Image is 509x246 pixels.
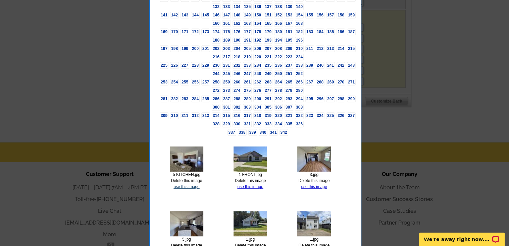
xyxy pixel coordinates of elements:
[212,70,220,77] a: 244
[295,96,304,102] a: 294
[233,62,241,69] a: 232
[253,79,262,85] a: 262
[233,70,241,77] a: 246
[347,45,356,52] a: 215
[274,20,283,27] a: 166
[201,112,210,119] a: 313
[285,112,293,119] a: 321
[212,45,220,52] a: 202
[305,112,314,119] a: 323
[274,70,283,77] a: 250
[243,20,252,27] a: 163
[305,45,314,52] a: 211
[160,96,168,102] a: 281
[170,211,203,236] img: thumb-68d056aa693bf.jpg
[285,79,293,85] a: 265
[243,3,252,10] a: 135
[295,20,304,27] a: 168
[171,178,202,183] a: Delete this image
[274,3,283,10] a: 138
[181,79,189,85] a: 255
[235,178,266,183] a: Delete this image
[238,129,247,136] a: 338
[212,28,220,35] a: 174
[222,12,231,18] a: 147
[347,79,356,85] a: 271
[165,236,208,242] div: 5.jpg
[173,184,199,189] a: use this image
[212,96,220,102] a: 286
[253,28,262,35] a: 178
[160,112,168,119] a: 309
[233,3,241,10] a: 134
[212,121,220,127] a: 328
[233,54,241,60] a: 218
[347,12,356,18] a: 159
[264,104,272,111] a: 305
[243,28,252,35] a: 177
[274,62,283,69] a: 236
[234,211,267,236] img: thumb-68d0567f8b7b8.jpg
[264,79,272,85] a: 263
[243,79,252,85] a: 261
[264,87,272,94] a: 277
[295,37,304,44] a: 196
[285,45,293,52] a: 209
[160,45,168,52] a: 197
[243,12,252,18] a: 149
[233,104,241,111] a: 302
[299,178,330,183] a: Delete this image
[415,225,509,246] iframe: LiveChat chat widget
[253,121,262,127] a: 332
[201,79,210,85] a: 257
[170,112,179,119] a: 310
[285,54,293,60] a: 223
[222,112,231,119] a: 315
[274,12,283,18] a: 152
[201,62,210,69] a: 229
[253,37,262,44] a: 192
[253,104,262,111] a: 304
[295,54,304,60] a: 224
[243,70,252,77] a: 247
[181,45,189,52] a: 199
[222,121,231,127] a: 329
[337,45,345,52] a: 214
[212,104,220,111] a: 300
[170,79,179,85] a: 254
[279,129,288,136] a: 342
[253,96,262,102] a: 290
[274,96,283,102] a: 292
[259,129,267,136] a: 340
[233,37,241,44] a: 190
[337,28,345,35] a: 186
[234,146,267,172] img: thumb-68e29394dac13.jpg
[253,54,262,60] a: 220
[170,28,179,35] a: 170
[301,184,327,189] a: use this image
[181,62,189,69] a: 227
[243,54,252,60] a: 219
[233,20,241,27] a: 162
[285,121,293,127] a: 335
[264,96,272,102] a: 291
[285,96,293,102] a: 293
[160,12,168,18] a: 141
[295,104,304,111] a: 308
[264,37,272,44] a: 193
[222,3,231,10] a: 133
[160,79,168,85] a: 253
[201,96,210,102] a: 285
[295,70,304,77] a: 252
[264,62,272,69] a: 235
[316,45,324,52] a: 212
[212,12,220,18] a: 146
[222,96,231,102] a: 287
[295,121,304,127] a: 336
[316,96,324,102] a: 296
[201,28,210,35] a: 173
[285,62,293,69] a: 237
[253,20,262,27] a: 164
[264,12,272,18] a: 151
